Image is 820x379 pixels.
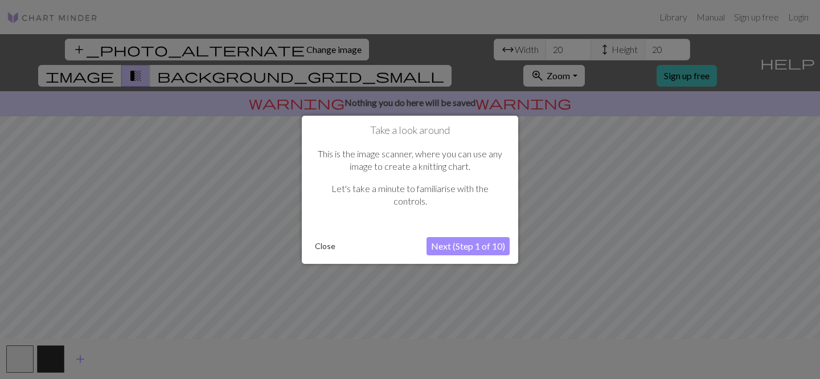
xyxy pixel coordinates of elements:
div: Take a look around [302,115,518,263]
p: This is the image scanner, where you can use any image to create a knitting chart. [316,148,504,173]
p: Let's take a minute to familiarise with the controls. [316,182,504,208]
button: Close [310,238,340,255]
h1: Take a look around [310,124,510,136]
button: Next (Step 1 of 10) [427,237,510,255]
